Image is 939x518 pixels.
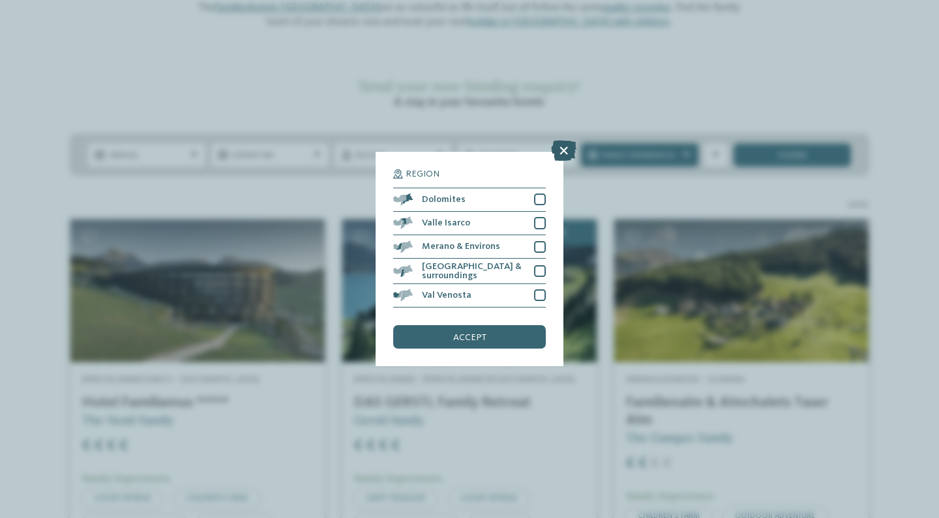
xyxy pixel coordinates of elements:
span: Val Venosta [422,291,471,300]
span: accept [453,333,486,342]
span: Dolomites [422,195,466,204]
span: Region [406,169,440,179]
span: [GEOGRAPHIC_DATA] & surroundings [422,262,526,281]
span: Valle Isarco [422,218,470,227]
span: Merano & Environs [422,242,500,251]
